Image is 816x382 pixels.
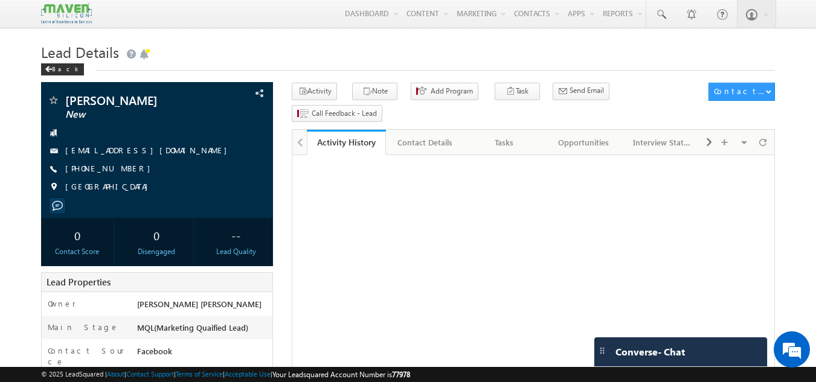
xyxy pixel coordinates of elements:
a: Acceptable Use [225,370,271,378]
span: Lead Properties [47,276,111,288]
div: 0 [44,224,111,246]
a: About [107,370,124,378]
span: Lead Details [41,42,119,62]
button: Add Program [411,83,478,100]
span: 77978 [392,370,410,379]
span: © 2025 LeadSquared | | | | | [41,369,410,380]
label: Contact Source [48,345,126,367]
a: [EMAIL_ADDRESS][DOMAIN_NAME] [65,145,233,155]
span: [PHONE_NUMBER] [65,163,156,175]
span: Call Feedback - Lead [312,108,377,119]
div: Facebook [134,345,273,362]
div: MQL(Marketing Quaified Lead) [134,322,273,339]
div: -- [202,224,269,246]
div: Contact Actions [714,86,765,97]
button: Task [495,83,540,100]
div: Interview Status [633,135,692,150]
div: Tasks [475,135,533,150]
a: Opportunities [544,130,623,155]
a: Contact Details [386,130,465,155]
div: Lead Quality [202,246,269,257]
a: Tasks [465,130,544,155]
a: Terms of Service [176,370,223,378]
span: Your Leadsquared Account Number is [272,370,410,379]
div: 0 [123,224,190,246]
div: Back [41,63,84,75]
span: Add Program [431,86,473,97]
label: Owner [48,298,76,309]
a: Contact Support [126,370,174,378]
span: [PERSON_NAME] [PERSON_NAME] [137,299,262,309]
span: [PERSON_NAME] [65,94,208,106]
label: Main Stage [48,322,119,333]
div: Contact Score [44,246,111,257]
button: Send Email [553,83,609,100]
a: Activity History [307,130,386,155]
button: Call Feedback - Lead [292,105,382,123]
span: Send Email [570,85,604,96]
span: Converse - Chat [615,346,685,357]
span: [GEOGRAPHIC_DATA] [65,181,154,193]
div: Contact Details [396,135,454,150]
button: Note [352,83,397,100]
button: Activity [292,83,337,100]
img: carter-drag [597,346,607,355]
div: Opportunities [554,135,612,150]
button: Contact Actions [708,83,775,101]
div: Activity History [316,136,377,148]
img: Custom Logo [41,3,92,24]
a: Interview Status [623,130,702,155]
div: Disengaged [123,246,190,257]
a: Back [41,63,90,73]
span: New [65,109,208,121]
